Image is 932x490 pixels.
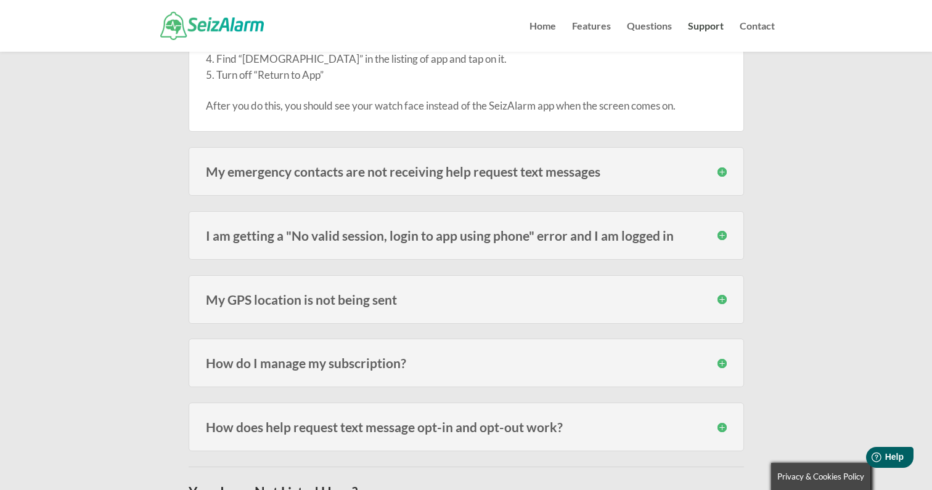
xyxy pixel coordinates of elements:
[206,97,727,114] p: After you do this, you should see your watch face instead of the SeizAlarm app when the screen co...
[777,472,864,481] span: Privacy & Cookies Policy
[740,22,775,52] a: Contact
[688,22,724,52] a: Support
[206,420,727,433] h3: How does help request text message opt-in and opt-out work?
[572,22,611,52] a: Features
[529,22,556,52] a: Home
[627,22,672,52] a: Questions
[206,51,727,67] li: Find “[DEMOGRAPHIC_DATA]” in the listing of app and tap on it.
[822,442,918,476] iframe: Help widget launcher
[206,67,727,83] li: Turn off “Return to App”
[206,356,727,369] h3: How do I manage my subscription?
[206,293,727,306] h3: My GPS location is not being sent
[206,229,727,242] h3: I am getting a "No valid session, login to app using phone" error and I am logged in
[206,165,727,178] h3: My emergency contacts are not receiving help request text messages
[160,12,264,39] img: SeizAlarm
